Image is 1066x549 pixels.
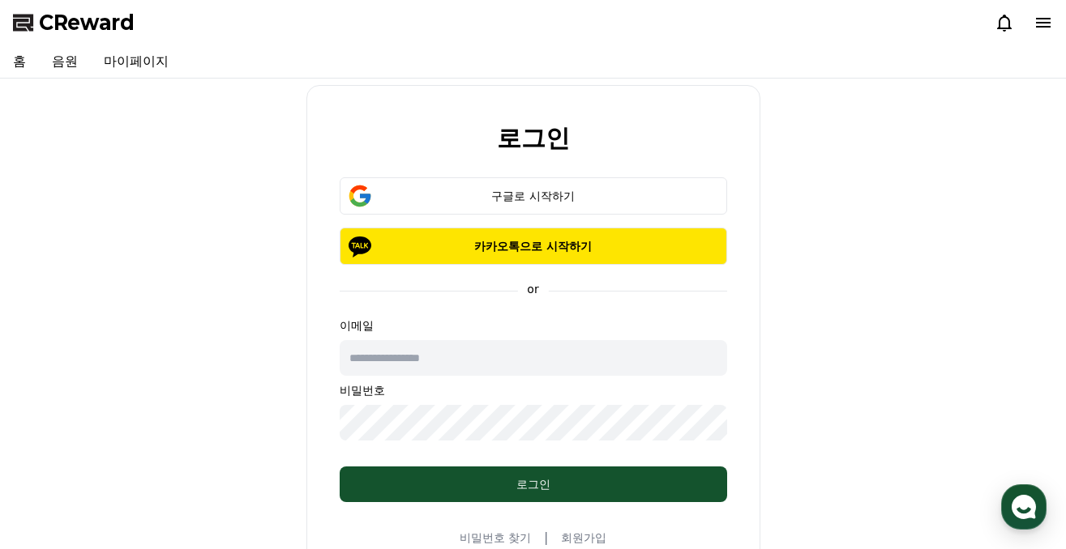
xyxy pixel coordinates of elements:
[497,125,570,151] h2: 로그인
[363,188,704,204] div: 구글로 시작하기
[39,45,91,78] a: 음원
[13,10,135,36] a: CReward
[460,530,531,546] a: 비밀번호 찾기
[91,45,182,78] a: 마이페이지
[363,238,704,254] p: 카카오톡으로 시작하기
[340,466,727,502] button: 로그인
[340,177,727,215] button: 구글로 시작하기
[544,528,548,547] span: |
[340,317,727,334] p: 이메일
[39,10,135,36] span: CReward
[372,476,695,492] div: 로그인
[561,530,606,546] a: 회원가입
[340,228,727,265] button: 카카오톡으로 시작하기
[517,281,548,297] p: or
[340,382,727,398] p: 비밀번호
